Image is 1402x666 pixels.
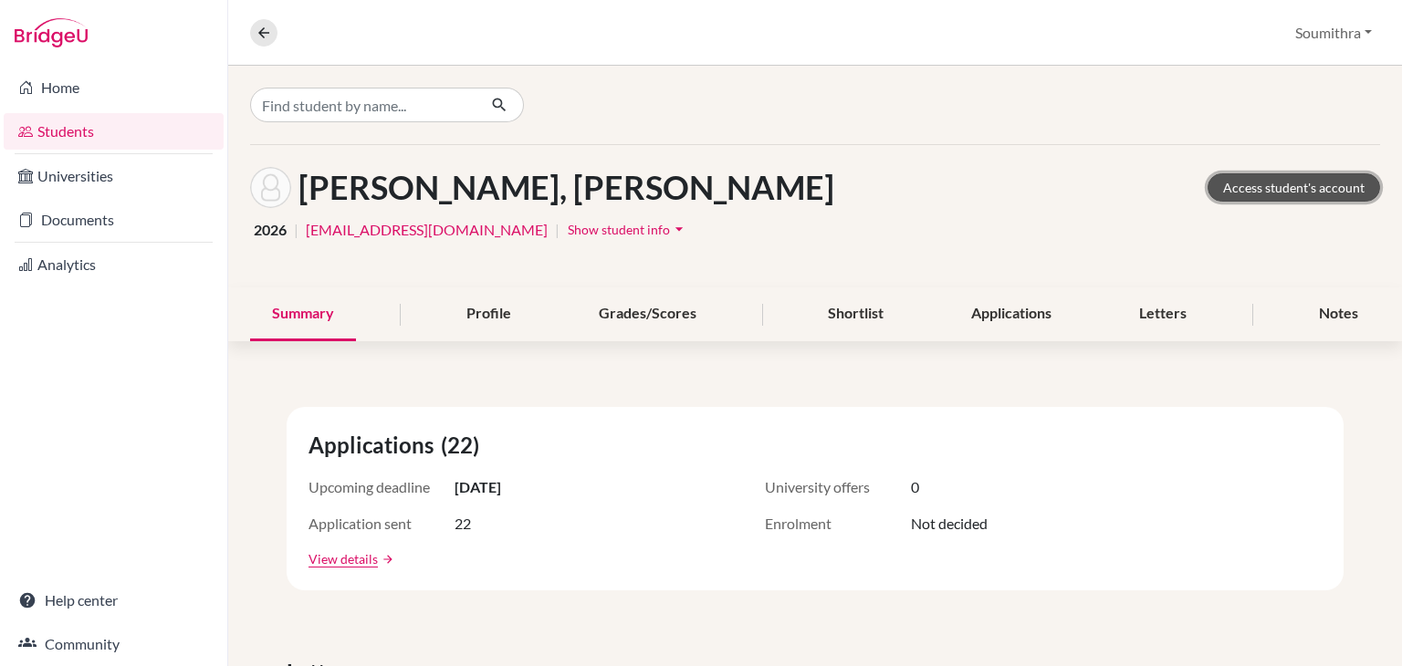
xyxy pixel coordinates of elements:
[309,549,378,568] a: View details
[806,287,905,341] div: Shortlist
[455,476,501,498] span: [DATE]
[4,202,224,238] a: Documents
[4,113,224,150] a: Students
[441,429,487,462] span: (22)
[254,219,287,241] span: 2026
[298,168,834,207] h1: [PERSON_NAME], [PERSON_NAME]
[567,215,689,244] button: Show student infoarrow_drop_down
[555,219,560,241] span: |
[445,287,533,341] div: Profile
[4,69,224,106] a: Home
[294,219,298,241] span: |
[250,167,291,208] img: Aryan Dinesh's avatar
[1208,173,1380,202] a: Access student's account
[670,220,688,238] i: arrow_drop_down
[1297,287,1380,341] div: Notes
[577,287,718,341] div: Grades/Scores
[765,476,911,498] span: University offers
[949,287,1073,341] div: Applications
[378,553,394,566] a: arrow_forward
[765,513,911,535] span: Enrolment
[4,626,224,662] a: Community
[568,222,670,237] span: Show student info
[309,513,455,535] span: Application sent
[1287,16,1380,50] button: Soumithra
[15,18,88,47] img: Bridge-U
[4,582,224,619] a: Help center
[250,88,476,122] input: Find student by name...
[1117,287,1208,341] div: Letters
[306,219,548,241] a: [EMAIL_ADDRESS][DOMAIN_NAME]
[309,476,455,498] span: Upcoming deadline
[4,158,224,194] a: Universities
[309,429,441,462] span: Applications
[911,513,988,535] span: Not decided
[911,476,919,498] span: 0
[455,513,471,535] span: 22
[250,287,356,341] div: Summary
[4,246,224,283] a: Analytics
